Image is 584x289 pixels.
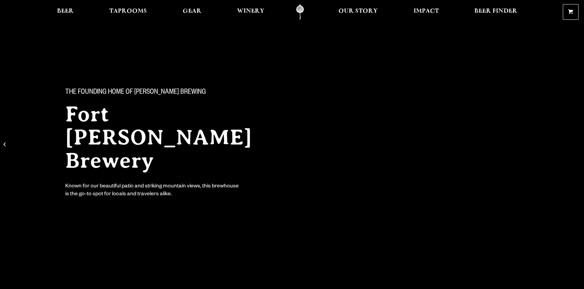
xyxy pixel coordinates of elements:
a: Beer [53,4,78,20]
a: Odell Home [287,4,313,20]
span: Beer [57,9,74,14]
span: The Founding Home of [PERSON_NAME] Brewing [65,88,206,97]
a: Gear [178,4,206,20]
a: Winery [233,4,269,20]
span: Winery [237,9,264,14]
span: Taprooms [109,9,147,14]
a: Our Story [334,4,382,20]
a: Impact [409,4,443,20]
span: Impact [414,9,439,14]
a: Taprooms [105,4,151,20]
span: Our Story [338,9,378,14]
span: Beer Finder [474,9,517,14]
a: Beer Finder [470,4,522,20]
span: Gear [183,9,201,14]
div: Known for our beautiful patio and striking mountain views, this brewhouse is the go-to spot for l... [65,183,240,199]
h2: Fort [PERSON_NAME] Brewery [65,103,278,172]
